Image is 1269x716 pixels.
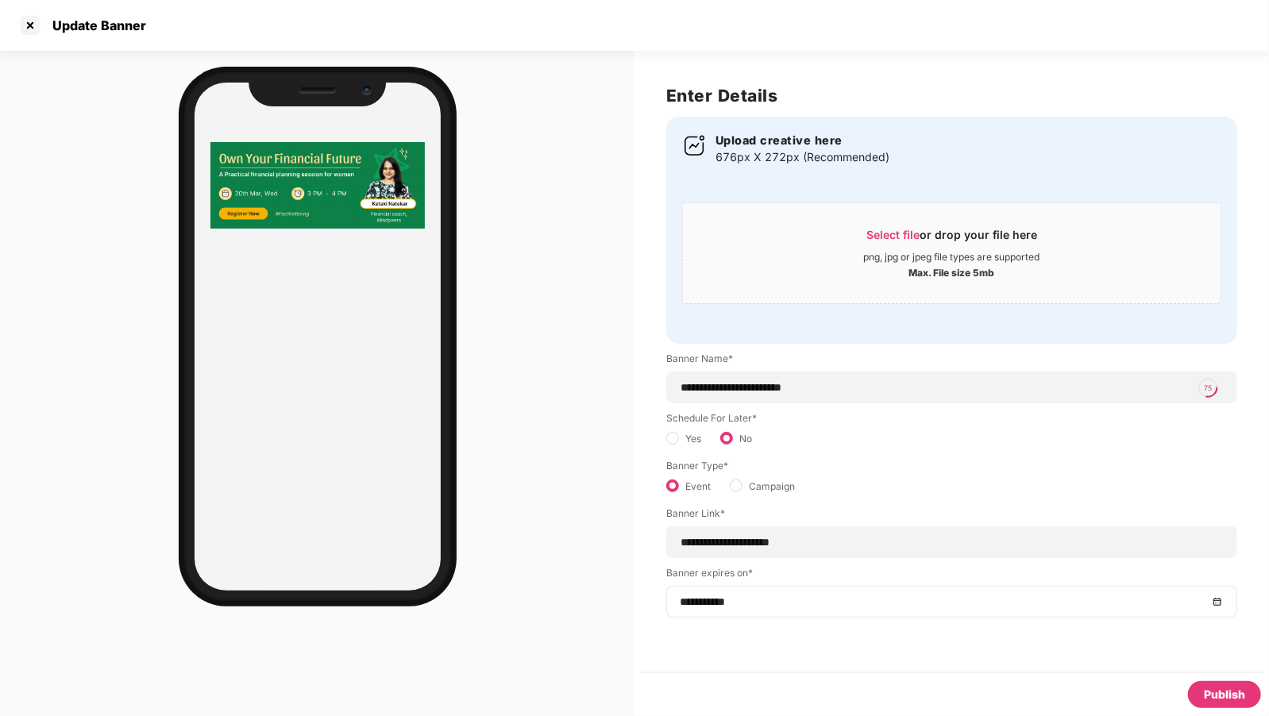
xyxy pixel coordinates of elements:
label: Banner expires on* [666,566,1237,586]
label: Schedule For Later* [666,411,757,425]
img: svg+xml;base64,PHN2ZyB3aWR0aD0iNDEiIGhlaWdodD0iNDEiIHZpZXdCb3g9IjAgMCA0MSA0MSIgZmlsbD0ibm9uZSIgeG... [682,133,708,158]
p: 676px X 272px (Recommended) [715,148,889,166]
div: png, jpg or jpeg file types are supported [864,251,1040,264]
label: Banner Type* [666,459,728,472]
label: Banner Name* [666,352,1237,371]
div: Update Banner [43,17,146,33]
label: Campaign [749,480,795,499]
label: No [739,433,752,451]
span: Select fileor drop your file herepng, jpg or jpeg file types are supportedMax. File size 5mb [683,215,1221,291]
div: Publish [1204,686,1245,703]
h4: Upload creative here [715,133,889,148]
h2: Enter Details [666,83,1237,109]
label: Banner Link* [666,506,1237,526]
div: Max. File size 5mb [909,264,995,279]
text: 75 [1205,383,1213,392]
i: Speaker [299,87,336,94]
label: Event [685,480,711,499]
span: Select file [866,228,920,241]
label: Yes [685,433,701,451]
div: or drop your file here [866,227,1037,251]
img: eventImage [195,110,441,260]
b: Camera [362,86,372,95]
